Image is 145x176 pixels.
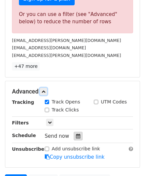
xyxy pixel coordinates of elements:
label: Add unsubscribe link [52,145,100,152]
label: UTM Codes [101,98,127,105]
strong: Filters [12,120,29,125]
strong: Schedule [12,133,36,138]
small: [EMAIL_ADDRESS][DOMAIN_NAME] [12,45,86,50]
label: Track Opens [52,98,80,105]
strong: Tracking [12,99,34,105]
span: Send now [45,133,69,139]
label: Track Clicks [52,106,79,113]
small: [EMAIL_ADDRESS][PERSON_NAME][DOMAIN_NAME] [12,53,121,58]
h5: Advanced [12,88,133,95]
iframe: Chat Widget [112,144,145,176]
div: Or you can use a filter (see "Advanced" below) to reduce the number of rows [19,11,126,26]
small: [EMAIL_ADDRESS][PERSON_NAME][DOMAIN_NAME] [12,38,121,43]
a: Copy unsubscribe link [45,154,105,160]
a: +47 more [12,62,40,71]
strong: Unsubscribe [12,146,44,152]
